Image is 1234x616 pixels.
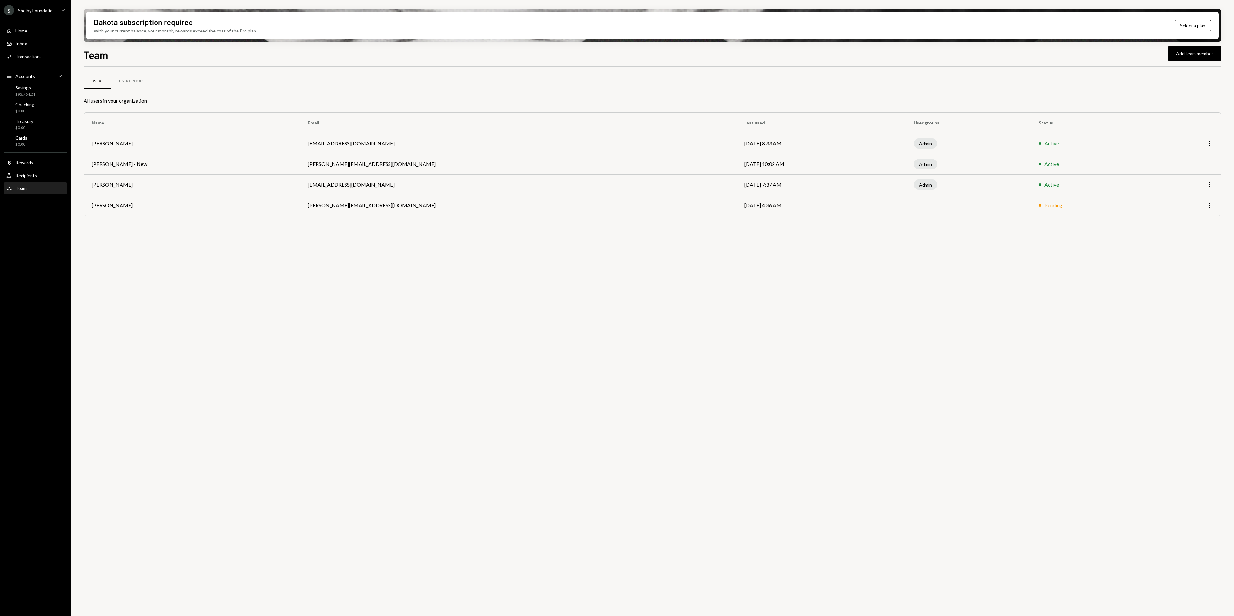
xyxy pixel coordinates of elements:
[300,174,737,195] td: [EMAIL_ADDRESS][DOMAIN_NAME]
[1044,201,1062,209] div: Pending
[15,125,33,131] div: $0.00
[84,133,300,154] td: [PERSON_NAME]
[15,108,34,114] div: $0.00
[84,73,111,89] a: Users
[914,138,937,149] div: Admin
[737,154,906,174] td: [DATE] 10:02 AM
[300,113,737,133] th: Email
[1044,181,1059,188] div: Active
[4,116,67,132] a: Treasury$0.00
[737,174,906,195] td: [DATE] 7:37 AM
[15,85,35,90] div: Savings
[906,113,1031,133] th: User groups
[15,54,42,59] div: Transactions
[1175,20,1211,31] button: Select a plan
[1044,160,1059,168] div: Active
[18,8,56,13] div: Shelby Foundatio...
[4,51,67,62] a: Transactions
[15,92,35,97] div: $93,764.21
[15,118,33,124] div: Treasury
[737,113,906,133] th: Last used
[15,173,37,178] div: Recipients
[300,195,737,216] td: [PERSON_NAME][EMAIL_ADDRESS][DOMAIN_NAME]
[15,186,27,191] div: Team
[4,25,67,36] a: Home
[4,5,14,15] div: S
[4,133,67,149] a: Cards$0.00
[914,159,937,169] div: Admin
[84,154,300,174] td: [PERSON_NAME] - New
[84,195,300,216] td: [PERSON_NAME]
[94,27,257,34] div: With your current balance, your monthly rewards exceed the cost of the Pro plan.
[1168,46,1221,61] button: Add team member
[15,160,33,165] div: Rewards
[4,38,67,49] a: Inbox
[737,133,906,154] td: [DATE] 8:33 AM
[1044,140,1059,147] div: Active
[4,182,67,194] a: Team
[84,97,1221,105] div: All users in your organization
[300,154,737,174] td: [PERSON_NAME][EMAIL_ADDRESS][DOMAIN_NAME]
[4,70,67,82] a: Accounts
[15,142,27,147] div: $0.00
[300,133,737,154] td: [EMAIL_ADDRESS][DOMAIN_NAME]
[15,41,27,46] div: Inbox
[4,157,67,168] a: Rewards
[4,100,67,115] a: Checking$0.00
[15,73,35,79] div: Accounts
[1031,113,1150,133] th: Status
[15,102,34,107] div: Checking
[84,174,300,195] td: [PERSON_NAME]
[84,48,108,61] h1: Team
[111,73,152,89] a: User Groups
[94,17,193,27] div: Dakota subscription required
[15,28,27,33] div: Home
[737,195,906,216] td: [DATE] 4:36 AM
[4,83,67,98] a: Savings$93,764.21
[84,113,300,133] th: Name
[119,78,144,84] div: User Groups
[91,78,103,84] div: Users
[15,135,27,141] div: Cards
[914,179,937,190] div: Admin
[4,170,67,181] a: Recipients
